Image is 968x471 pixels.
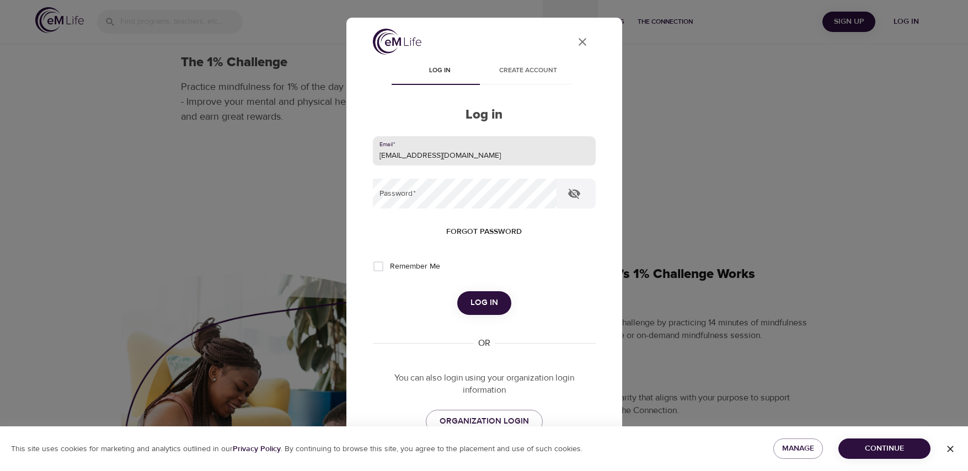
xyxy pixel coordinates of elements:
button: close [569,29,596,55]
b: Privacy Policy [233,444,281,454]
span: ORGANIZATION LOGIN [440,414,529,429]
span: Log in [470,296,498,310]
div: OR [474,337,495,350]
span: Remember Me [390,261,440,272]
span: Forgot password [446,225,522,239]
button: Forgot password [442,222,526,242]
div: disabled tabs example [373,58,596,85]
h2: Log in [373,107,596,123]
a: ORGANIZATION LOGIN [426,410,543,433]
span: Log in [403,65,478,77]
span: Continue [847,442,922,456]
button: Log in [457,291,511,314]
img: logo [373,29,421,55]
span: Manage [782,442,814,456]
p: You can also login using your organization login information [373,372,596,397]
span: Create account [491,65,566,77]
